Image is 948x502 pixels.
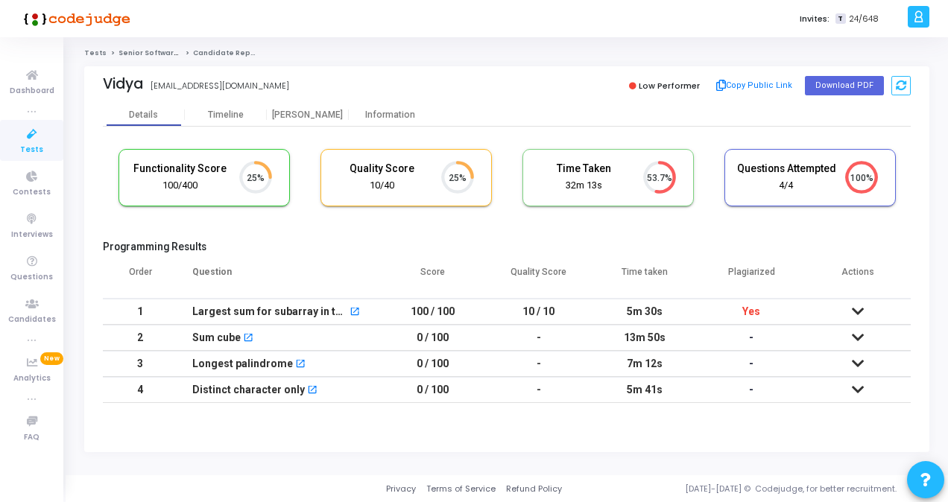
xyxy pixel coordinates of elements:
h5: Quality Score [332,162,432,175]
th: Plagiarized [698,257,805,299]
span: Low Performer [639,80,700,92]
h5: Functionality Score [130,162,230,175]
h5: Time Taken [534,162,634,175]
mat-icon: open_in_new [350,308,360,318]
td: 0 / 100 [379,351,486,377]
div: Timeline [208,109,244,121]
label: Invites: [800,13,829,25]
td: 0 / 100 [379,377,486,403]
a: Refund Policy [506,483,562,495]
a: Tests [84,48,107,57]
span: Dashboard [10,85,54,98]
div: [DATE]-[DATE] © Codejudge, for better recruitment. [562,483,929,495]
mat-icon: open_in_new [295,360,306,370]
div: Information [349,109,431,121]
td: 10 / 10 [486,299,592,325]
div: 100/400 [130,179,230,193]
td: 4 [103,377,177,403]
div: [PERSON_NAME] [267,109,349,121]
span: Tests [20,144,43,156]
td: 0 / 100 [379,325,486,351]
span: Candidates [8,314,56,326]
span: Interviews [11,229,53,241]
span: 24/648 [849,13,879,25]
span: Questions [10,271,53,284]
td: 1 [103,299,177,325]
div: Vidya [103,75,143,92]
span: Analytics [13,372,51,385]
span: - [749,384,753,395]
img: logo [19,4,130,34]
div: 32m 13s [534,179,634,193]
td: - [486,351,592,377]
th: Order [103,257,177,299]
td: 2 [103,325,177,351]
a: Terms of Service [426,483,496,495]
div: Details [129,109,158,121]
span: - [749,358,753,369]
mat-icon: open_in_new [307,386,317,396]
td: 3 [103,351,177,377]
nav: breadcrumb [84,48,929,58]
button: Copy Public Link [712,74,797,97]
span: Candidate Report [193,48,262,57]
button: Download PDF [805,76,884,95]
th: Score [379,257,486,299]
td: - [486,377,592,403]
div: Sum cube [192,325,241,350]
th: Question [177,257,379,299]
div: Longest palindrome [192,352,293,376]
h5: Questions Attempted [736,162,836,175]
span: New [40,352,63,365]
span: FAQ [24,431,39,444]
h5: Programming Results [103,241,911,253]
a: Senior Software Engineer Test C [118,48,240,57]
div: 4/4 [736,179,836,193]
div: [EMAIL_ADDRESS][DOMAIN_NAME] [151,80,289,92]
a: Privacy [386,483,416,495]
div: Distinct character only [192,378,305,402]
th: Quality Score [486,257,592,299]
th: Actions [804,257,911,299]
span: Contests [13,186,51,199]
span: T [835,13,845,25]
mat-icon: open_in_new [243,334,253,344]
div: Largest sum for subarray in the array [192,299,347,324]
td: 13m 50s [592,325,698,351]
span: - [749,331,753,343]
td: 100 / 100 [379,299,486,325]
div: 10/40 [332,179,432,193]
td: - [486,325,592,351]
td: 5m 41s [592,377,698,403]
td: 7m 12s [592,351,698,377]
th: Time taken [592,257,698,299]
span: Yes [742,305,760,317]
td: 5m 30s [592,299,698,325]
